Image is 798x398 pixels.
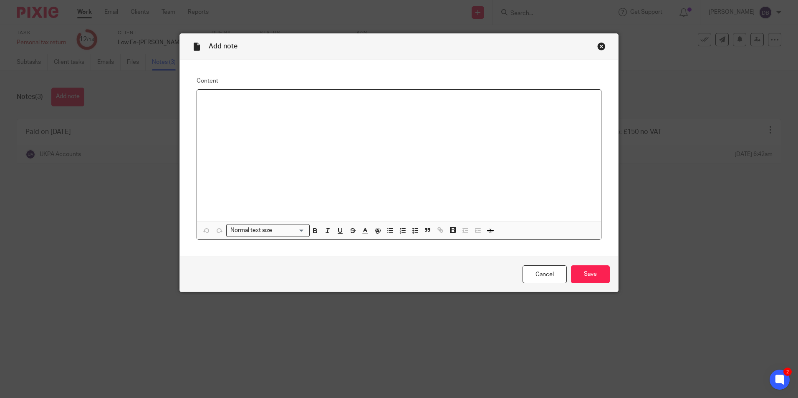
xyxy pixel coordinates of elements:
[197,77,601,85] label: Content
[523,265,567,283] a: Cancel
[275,226,305,235] input: Search for option
[571,265,610,283] input: Save
[226,224,310,237] div: Search for option
[783,368,792,376] div: 2
[597,42,606,50] div: Close this dialog window
[228,226,274,235] span: Normal text size
[209,43,237,50] span: Add note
